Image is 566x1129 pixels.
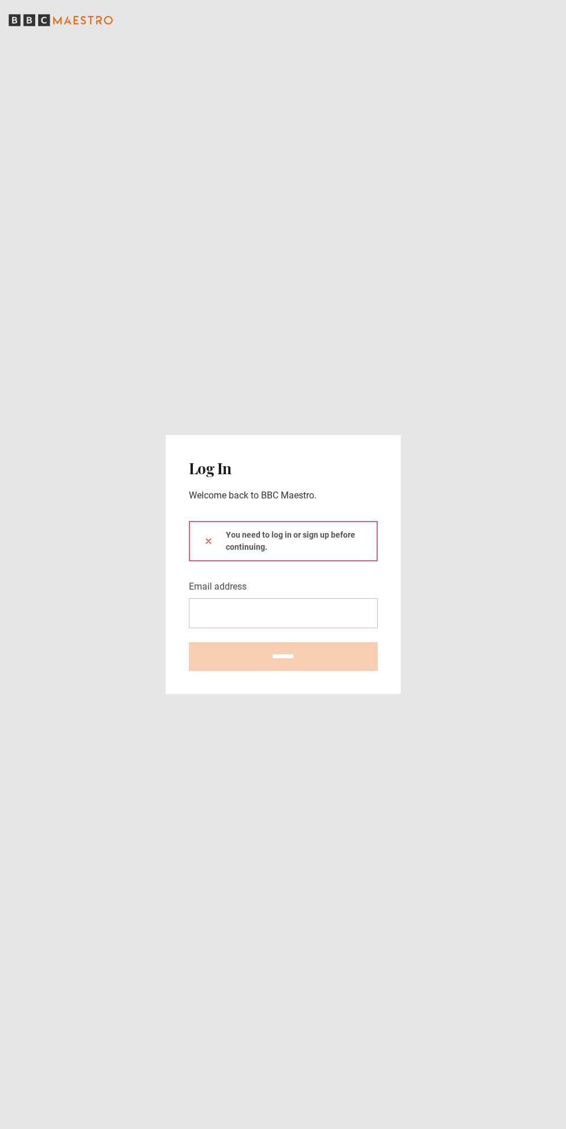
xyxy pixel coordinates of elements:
[9,12,113,29] svg: BBC Maestro
[189,580,247,594] label: Email address
[189,489,378,502] p: Welcome back to BBC Maestro.
[189,521,378,561] div: You need to log in or sign up before continuing.
[189,458,378,479] h2: Log In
